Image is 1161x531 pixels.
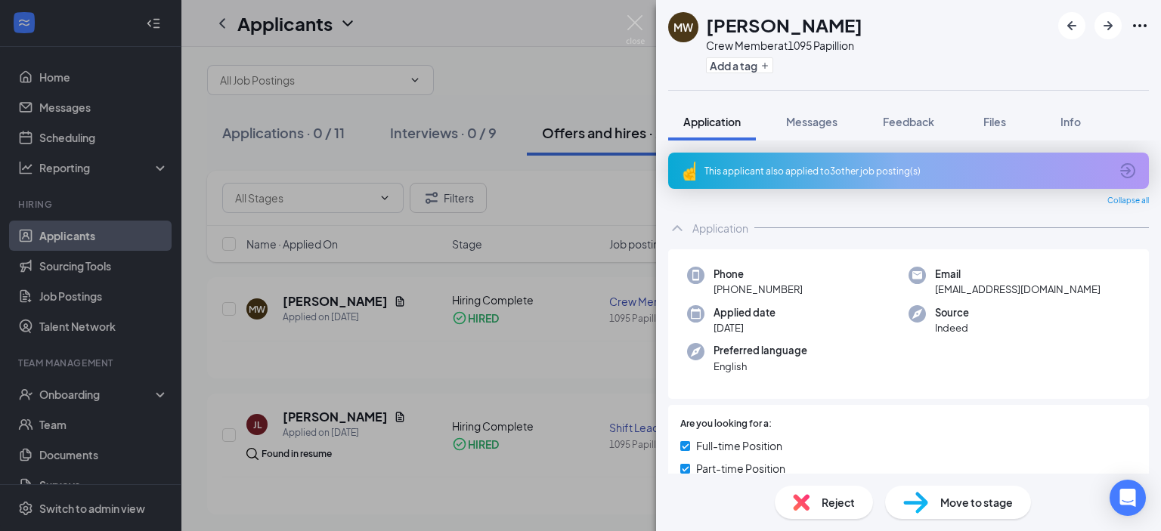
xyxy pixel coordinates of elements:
span: Indeed [935,320,969,335]
span: Source [935,305,969,320]
span: [EMAIL_ADDRESS][DOMAIN_NAME] [935,282,1101,297]
h1: [PERSON_NAME] [706,12,862,38]
span: Files [983,115,1006,128]
span: English [714,359,807,374]
span: Application [683,115,741,128]
span: Part-time Position [696,460,785,477]
button: ArrowRight [1094,12,1122,39]
span: Preferred language [714,343,807,358]
span: Applied date [714,305,776,320]
div: Crew Member at 1095 Papillion [706,38,862,53]
div: This applicant also applied to 3 other job posting(s) [704,165,1110,178]
button: ArrowLeftNew [1058,12,1085,39]
span: Full-time Position [696,437,782,454]
svg: ChevronUp [668,219,686,237]
div: MW [673,20,693,35]
span: Phone [714,267,803,282]
svg: ArrowLeftNew [1063,17,1081,35]
span: Email [935,267,1101,282]
svg: Plus [760,61,769,70]
span: Move to stage [940,494,1013,511]
span: [DATE] [714,320,776,335]
span: Reject [822,494,855,511]
button: PlusAdd a tag [706,57,773,73]
span: Feedback [883,115,934,128]
svg: ArrowRight [1099,17,1117,35]
div: Open Intercom Messenger [1110,480,1146,516]
span: Collapse all [1107,195,1149,207]
span: [PHONE_NUMBER] [714,282,803,297]
svg: Ellipses [1131,17,1149,35]
span: Messages [786,115,837,128]
span: Are you looking for a: [680,417,772,431]
svg: ArrowCircle [1119,162,1137,180]
div: Application [692,221,748,236]
span: Info [1060,115,1081,128]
